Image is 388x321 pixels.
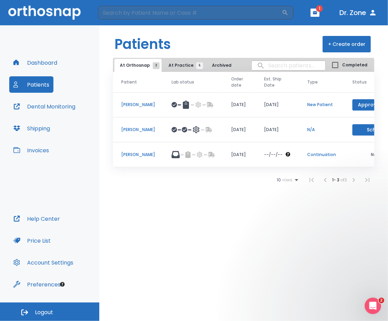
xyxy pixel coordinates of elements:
div: Close [118,11,130,23]
span: At Practice [168,62,200,68]
span: Est. Ship Date [264,76,286,88]
span: Patient [121,79,137,85]
span: Home [15,231,30,235]
span: Help [109,231,120,235]
span: Search for help [14,128,55,135]
span: At Orthosnap [120,62,156,68]
button: Help Center [9,210,64,227]
span: of 3 [340,177,347,183]
div: 🦷 Orthosnap Pricing Explained [10,174,127,186]
p: [PERSON_NAME] [121,152,155,158]
input: Search by Patient Name or Case # [98,6,282,20]
img: Orthosnap [8,5,81,20]
span: Type [307,79,318,85]
p: New Patient [307,102,336,108]
button: + Create order [323,36,371,52]
span: Status [352,79,367,85]
p: [PERSON_NAME] [121,102,155,108]
button: Search for help [10,125,127,138]
p: Hi Smile 👋 [14,49,123,60]
div: Orthosnap Package Pricing [14,189,115,196]
img: logo [14,14,66,23]
div: How to Take Clinical Photographs [14,144,115,151]
img: Profile image for Ma [93,11,107,25]
div: 🦷 Orthosnap Pricing Explained [14,176,115,183]
span: Archived [212,62,238,68]
td: [DATE] [223,92,256,117]
p: N/A [307,127,336,133]
div: Orthosnap Package Pricing [10,186,127,199]
div: The date will be available after approving treatment plan [264,152,291,158]
div: tabs [114,59,232,72]
button: Messages [46,214,91,241]
iframe: Intercom live chat [365,298,381,314]
td: [DATE] [223,117,256,142]
span: rows [281,178,292,182]
td: [DATE] [256,92,299,117]
span: Order date [231,76,243,88]
span: Messages [57,231,80,235]
img: Profile image for Michael [80,11,94,25]
span: 5 [196,62,203,69]
button: Shipping [9,120,54,137]
span: Completed [342,62,367,68]
p: --/--/-- [264,152,283,158]
div: Tooltip anchor [59,281,65,287]
button: Dashboard [9,54,61,71]
button: Help [91,214,137,241]
td: [DATE] [223,142,256,167]
span: 2 [379,298,384,303]
div: We typically reply in a few minutes [14,105,114,112]
p: [PERSON_NAME] [121,127,155,133]
button: Price List [9,232,55,249]
span: Logout [35,309,53,316]
button: Preferences [9,276,65,293]
button: Account Settings [9,254,77,271]
span: 3 [153,62,160,69]
input: search [252,59,325,72]
span: 1 - 3 [332,177,340,183]
button: Dental Monitoring [9,98,79,115]
div: Dental Monitoring®: What it is and why we're partnering with them [10,154,127,174]
button: Dr. Zone [337,7,380,19]
button: Patients [9,76,53,93]
span: 1 [316,5,323,12]
span: Lab status [172,79,194,85]
span: 10 [277,178,281,182]
p: Continuation [307,152,336,158]
td: [DATE] [256,117,299,142]
div: Send us a messageWe typically reply in a few minutes [7,92,130,118]
div: Send us a message [14,98,114,105]
div: Dental Monitoring®: What it is and why we're partnering with them [14,156,115,171]
button: Invoices [9,142,53,158]
div: How to Take Clinical Photographs [10,141,127,154]
p: How can we help you? [14,60,123,84]
h1: Patients [114,34,171,54]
